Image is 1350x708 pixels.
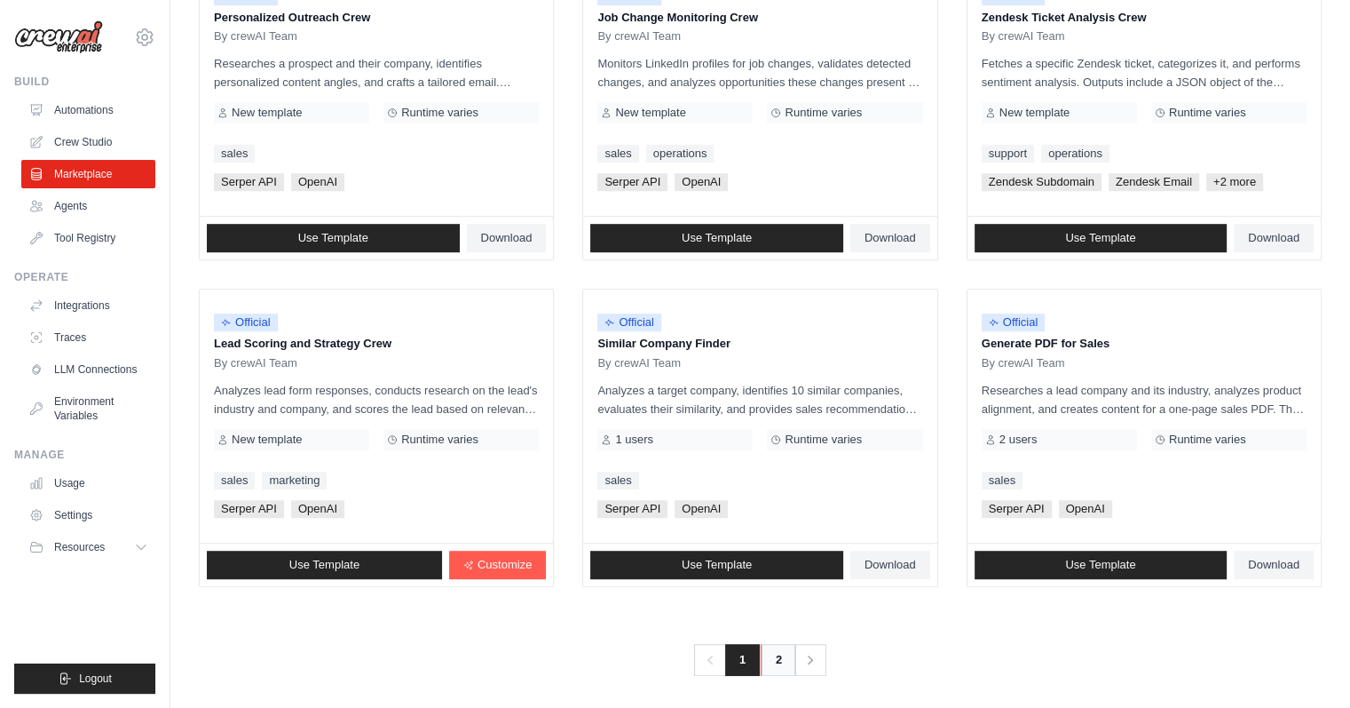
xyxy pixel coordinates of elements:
[214,500,284,518] span: Serper API
[14,448,155,462] div: Manage
[590,551,843,579] a: Use Template
[761,644,796,676] a: 2
[597,9,922,27] p: Job Change Monitoring Crew
[982,9,1307,27] p: Zendesk Ticket Analysis Crew
[615,433,653,447] span: 1 users
[467,224,547,252] a: Download
[21,160,155,188] a: Marketplace
[21,323,155,352] a: Traces
[1248,558,1299,572] span: Download
[291,500,344,518] span: OpenAI
[864,231,916,245] span: Download
[1169,106,1246,120] span: Runtime varies
[214,145,255,163] a: sales
[597,335,922,353] p: Similar Company Finder
[975,224,1228,252] a: Use Template
[597,381,922,418] p: Analyzes a target company, identifies 10 similar companies, evaluates their similarity, and provi...
[682,558,752,572] span: Use Template
[79,672,112,686] span: Logout
[262,472,327,489] a: marketing
[214,381,539,418] p: Analyzes lead form responses, conducts research on the lead's industry and company, and scores th...
[597,472,638,489] a: sales
[214,314,278,331] span: Official
[214,173,284,191] span: Serper API
[214,54,539,91] p: Researches a prospect and their company, identifies personalized content angles, and crafts a tai...
[1041,145,1109,163] a: operations
[982,472,1022,489] a: sales
[298,231,368,245] span: Use Template
[1109,173,1199,191] span: Zendesk Email
[1248,231,1299,245] span: Download
[694,644,826,676] nav: Pagination
[214,472,255,489] a: sales
[725,644,760,676] span: 1
[982,29,1065,44] span: By crewAI Team
[214,335,539,353] p: Lead Scoring and Strategy Crew
[1234,224,1314,252] a: Download
[646,145,714,163] a: operations
[999,106,1070,120] span: New template
[232,106,302,120] span: New template
[21,291,155,320] a: Integrations
[597,173,667,191] span: Serper API
[214,356,297,370] span: By crewAI Team
[1065,558,1135,572] span: Use Template
[21,533,155,561] button: Resources
[21,96,155,124] a: Automations
[982,381,1307,418] p: Researches a lead company and its industry, analyzes product alignment, and creates content for a...
[21,128,155,156] a: Crew Studio
[1169,433,1246,447] span: Runtime varies
[21,355,155,384] a: LLM Connections
[975,551,1228,579] a: Use Template
[291,173,344,191] span: OpenAI
[21,387,155,430] a: Environment Variables
[982,145,1034,163] a: support
[597,314,661,331] span: Official
[214,9,539,27] p: Personalized Outreach Crew
[14,20,103,54] img: Logo
[232,433,302,447] span: New template
[1261,623,1350,708] iframe: Chat Widget
[864,558,916,572] span: Download
[21,501,155,529] a: Settings
[21,469,155,497] a: Usage
[14,75,155,89] div: Build
[597,500,667,518] span: Serper API
[982,173,1101,191] span: Zendesk Subdomain
[590,224,843,252] a: Use Template
[597,54,922,91] p: Monitors LinkedIn profiles for job changes, validates detected changes, and analyzes opportunitie...
[982,54,1307,91] p: Fetches a specific Zendesk ticket, categorizes it, and performs sentiment analysis. Outputs inclu...
[14,664,155,694] button: Logout
[214,29,297,44] span: By crewAI Team
[615,106,685,120] span: New template
[401,106,478,120] span: Runtime varies
[1065,231,1135,245] span: Use Template
[207,551,442,579] a: Use Template
[14,270,155,284] div: Operate
[449,551,546,579] a: Customize
[785,433,862,447] span: Runtime varies
[982,356,1065,370] span: By crewAI Team
[1234,551,1314,579] a: Download
[21,192,155,220] a: Agents
[207,224,460,252] a: Use Template
[850,224,930,252] a: Download
[850,551,930,579] a: Download
[1059,500,1112,518] span: OpenAI
[597,356,681,370] span: By crewAI Team
[597,29,681,44] span: By crewAI Team
[675,500,728,518] span: OpenAI
[785,106,862,120] span: Runtime varies
[54,540,105,554] span: Resources
[982,314,1046,331] span: Official
[478,558,532,572] span: Customize
[675,173,728,191] span: OpenAI
[289,558,359,572] span: Use Template
[982,500,1052,518] span: Serper API
[982,335,1307,353] p: Generate PDF for Sales
[401,433,478,447] span: Runtime varies
[21,224,155,252] a: Tool Registry
[481,231,533,245] span: Download
[682,231,752,245] span: Use Template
